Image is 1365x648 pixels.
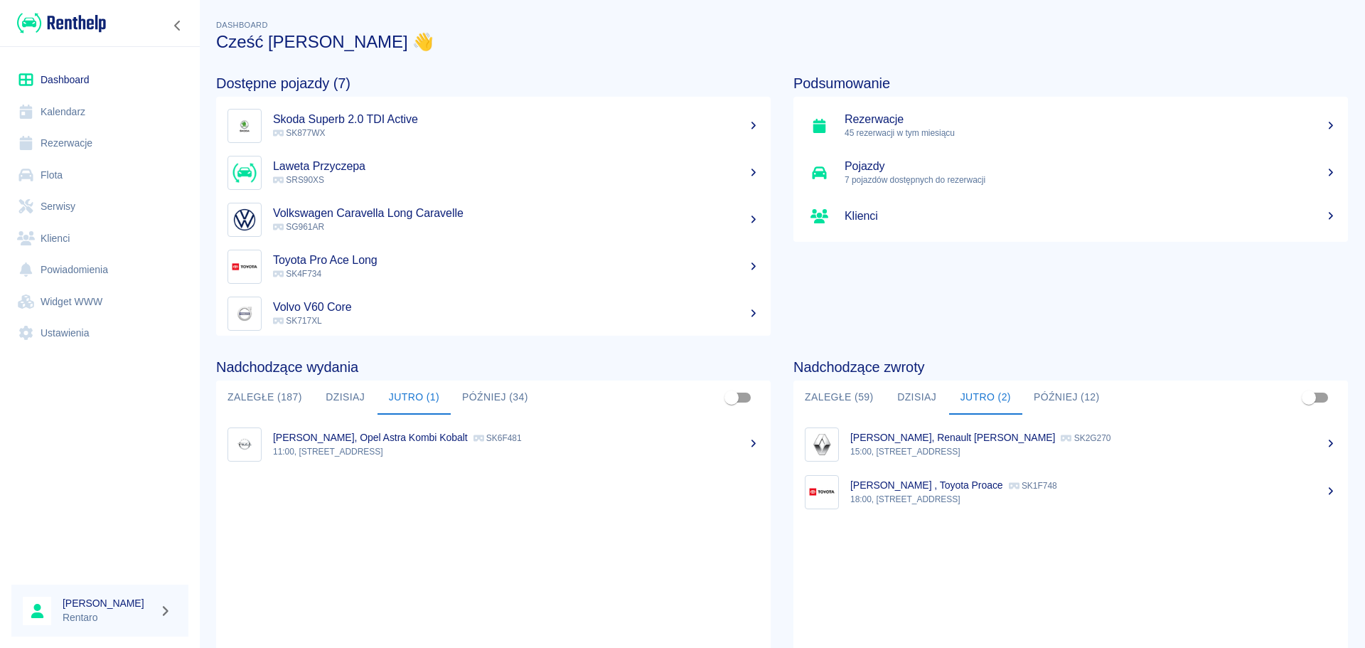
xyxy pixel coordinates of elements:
[17,11,106,35] img: Renthelp logo
[314,381,378,415] button: Dzisiaj
[231,159,258,186] img: Image
[273,222,324,232] span: SG961AR
[273,432,468,443] p: [PERSON_NAME], Opel Astra Kombi Kobalt
[845,112,1337,127] h5: Rezerwacje
[793,358,1348,376] h4: Nadchodzące zwroty
[63,596,154,610] h6: [PERSON_NAME]
[808,479,835,506] img: Image
[11,254,188,286] a: Powiadomienia
[11,286,188,318] a: Widget WWW
[273,253,759,267] h5: Toyota Pro Ace Long
[216,358,771,376] h4: Nadchodzące wydania
[216,381,314,415] button: Zaległe (187)
[885,381,949,415] button: Dzisiaj
[231,253,258,280] img: Image
[793,149,1348,196] a: Pojazdy7 pojazdów dostępnych do rezerwacji
[273,300,759,314] h5: Volvo V60 Core
[845,174,1337,186] p: 7 pojazdów dostępnych do rezerwacji
[273,445,759,458] p: 11:00, [STREET_ADDRESS]
[11,191,188,223] a: Serwisy
[216,102,771,149] a: ImageSkoda Superb 2.0 TDI Active SK877WX
[1295,384,1322,411] span: Pokaż przypisane tylko do mnie
[11,317,188,349] a: Ustawienia
[793,468,1348,516] a: Image[PERSON_NAME] , Toyota Proace SK1F74818:00, [STREET_ADDRESS]
[845,209,1337,223] h5: Klienci
[473,433,522,443] p: SK6F481
[273,269,321,279] span: SK4F734
[231,300,258,327] img: Image
[850,432,1055,443] p: [PERSON_NAME], Renault [PERSON_NAME]
[378,381,451,415] button: Jutro (1)
[949,381,1022,415] button: Jutro (2)
[793,75,1348,92] h4: Podsumowanie
[1009,481,1057,491] p: SK1F748
[216,21,268,29] span: Dashboard
[1022,381,1111,415] button: Później (12)
[63,610,154,625] p: Rentaro
[273,206,759,221] h5: Volkswagen Caravella Long Caravelle
[216,32,1348,52] h3: Cześć [PERSON_NAME] 👋
[11,11,106,35] a: Renthelp logo
[216,196,771,243] a: ImageVolkswagen Caravella Long Caravelle SG961AR
[231,112,258,139] img: Image
[850,493,1337,506] p: 18:00, [STREET_ADDRESS]
[11,127,188,159] a: Rezerwacje
[273,159,759,174] h5: Laweta Przyczepa
[216,243,771,290] a: ImageToyota Pro Ace Long SK4F734
[216,290,771,337] a: ImageVolvo V60 Core SK717XL
[718,384,745,411] span: Pokaż przypisane tylko do mnie
[216,149,771,196] a: ImageLaweta Przyczepa SRS90XS
[273,316,322,326] span: SK717XL
[793,381,885,415] button: Zaległe (59)
[11,159,188,191] a: Flota
[273,128,325,138] span: SK877WX
[1061,433,1110,443] p: SK2G270
[273,112,759,127] h5: Skoda Superb 2.0 TDI Active
[850,479,1003,491] p: [PERSON_NAME] , Toyota Proace
[167,16,188,35] button: Zwiń nawigację
[216,75,771,92] h4: Dostępne pojazdy (7)
[451,381,540,415] button: Później (34)
[845,159,1337,174] h5: Pojazdy
[231,206,258,233] img: Image
[11,64,188,96] a: Dashboard
[216,420,771,468] a: Image[PERSON_NAME], Opel Astra Kombi Kobalt SK6F48111:00, [STREET_ADDRESS]
[273,175,324,185] span: SRS90XS
[808,431,835,458] img: Image
[231,431,258,458] img: Image
[793,196,1348,236] a: Klienci
[793,102,1348,149] a: Rezerwacje45 rezerwacji w tym miesiącu
[11,96,188,128] a: Kalendarz
[11,223,188,255] a: Klienci
[850,445,1337,458] p: 15:00, [STREET_ADDRESS]
[845,127,1337,139] p: 45 rezerwacji w tym miesiącu
[793,420,1348,468] a: Image[PERSON_NAME], Renault [PERSON_NAME] SK2G27015:00, [STREET_ADDRESS]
